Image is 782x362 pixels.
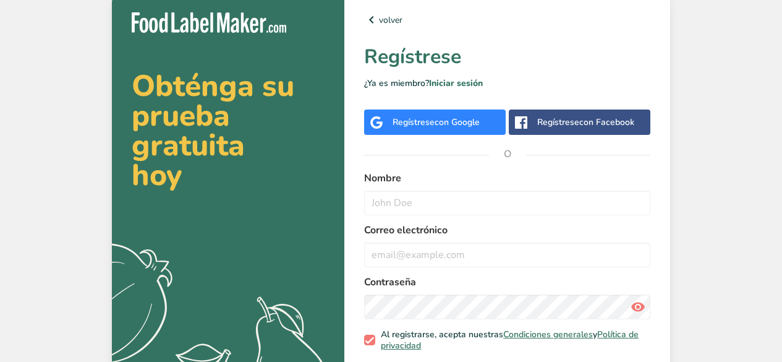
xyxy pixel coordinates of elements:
[537,116,634,129] div: Regístrese
[429,77,483,89] a: Iniciar sesión
[132,71,325,190] h2: Obténga su prueba gratuita hoy
[503,329,593,340] a: Condiciones generales
[364,77,650,90] p: ¿Ya es miembro?
[364,42,650,72] h1: Regístrese
[364,12,650,27] a: volver
[381,329,639,351] a: Política de privacidad
[375,329,646,351] span: Al registrarse, acepta nuestras y
[489,136,526,173] span: O
[579,116,634,128] span: con Facebook
[364,171,650,186] label: Nombre
[364,191,650,215] input: John Doe
[393,116,480,129] div: Regístrese
[364,275,650,290] label: Contraseña
[364,223,650,238] label: Correo electrónico
[132,12,286,33] img: Food Label Maker
[364,243,650,267] input: email@example.com
[435,116,480,128] span: con Google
